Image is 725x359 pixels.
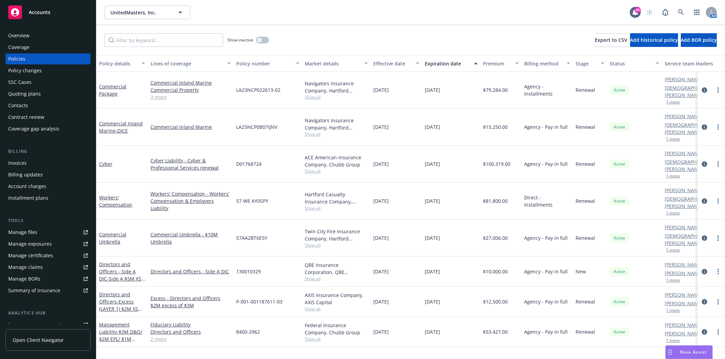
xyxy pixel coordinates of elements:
span: Renewal [576,328,595,335]
span: D01768724 [236,160,262,168]
a: circleInformation [700,268,709,276]
div: QBE Insurance Corporation, QBE Insurance Group [305,261,368,276]
a: Manage files [5,227,90,238]
span: Show all [305,205,368,211]
div: Quoting plans [8,88,41,99]
button: 1 more [666,338,680,343]
span: Active [613,329,626,335]
span: - DICE [116,127,128,134]
span: Manage exposures [5,238,90,249]
span: Show all [305,306,368,312]
button: 1 more [666,278,680,282]
div: Premium [483,60,511,67]
a: [DEMOGRAPHIC_DATA][PERSON_NAME] [665,232,718,247]
a: Contacts [5,100,90,111]
button: Add historical policy [630,33,678,47]
a: Commercial Umbrella - $10M Umbrella [150,231,231,245]
button: Expiration date [422,55,480,72]
button: Export to CSV [595,33,627,47]
a: [PERSON_NAME] [665,224,703,231]
button: 1 more [666,248,680,252]
div: Effective date [373,60,412,67]
a: [PERSON_NAME] [665,150,703,157]
div: Status [610,60,652,67]
span: Renewal [576,123,595,131]
a: Manage certificates [5,250,90,261]
a: Loss summary generator [5,319,90,330]
button: Market details [302,55,371,72]
a: more [714,298,722,306]
span: Show all [305,168,368,174]
div: Manage certificates [8,250,53,261]
span: Active [613,198,626,204]
div: Lines of coverage [150,60,223,67]
span: Direct - Installments [524,194,570,208]
a: Commercial Property [150,86,231,94]
a: [DEMOGRAPHIC_DATA][PERSON_NAME] [665,121,718,136]
div: SSC Cases [8,77,32,88]
div: Invoices [8,158,27,169]
div: Hartford Casualty Insurance Company, Hartford Insurance Group [305,191,368,205]
span: Active [613,235,626,241]
span: Agency - Pay in full [524,234,568,242]
button: Effective date [371,55,422,72]
span: Renewal [576,298,595,305]
span: [DATE] [373,197,389,205]
a: [PERSON_NAME] [665,291,703,298]
span: 57AA2BT6E5Y [236,234,267,242]
a: Commercial Package [99,83,126,97]
a: circleInformation [700,328,709,336]
span: Add historical policy [630,37,678,43]
a: circleInformation [700,86,709,94]
span: - $3M D&O/ $2M EPL/ $1M Fiduciary/Crime [99,329,142,349]
input: Filter by keyword... [105,33,223,47]
div: Manage claims [8,262,43,273]
span: - Side A $5M XS $5M [99,275,145,289]
a: circleInformation [700,234,709,242]
span: Show all [305,276,368,282]
a: Search [674,5,688,19]
a: Cyber [99,161,112,167]
span: Active [613,299,626,305]
div: Market details [305,60,360,67]
a: Invoices [5,158,90,169]
div: Policies [8,53,25,64]
a: [DEMOGRAPHIC_DATA][PERSON_NAME] [665,195,718,210]
button: Nova Assist [665,345,713,359]
span: - Excess (LAYER 1) $2M XS $3M [99,298,142,319]
a: [PERSON_NAME] [665,76,703,83]
a: Commercial Inland Marine [99,120,143,134]
a: [PERSON_NAME] [665,113,703,120]
a: [PERSON_NAME] [665,270,703,277]
button: Policy number [233,55,302,72]
span: $100,319.00 [483,160,510,168]
div: Loss summary generator [8,319,65,330]
a: Policies [5,53,90,64]
span: Renewal [576,234,595,242]
a: Commercial Umbrella [99,231,126,245]
span: Agency - Pay in full [524,268,568,275]
span: Renewal [576,197,595,205]
span: [DATE] [373,123,389,131]
div: Navigators Insurance Company, Hartford Insurance Group [305,80,368,94]
span: [DATE] [373,328,389,335]
a: circleInformation [700,160,709,168]
a: circleInformation [700,197,709,205]
div: Billing [5,148,90,155]
button: Premium [480,55,521,72]
button: UnitedMasters, Inc. [105,5,190,19]
span: Show all [305,336,368,342]
span: Show all [305,242,368,248]
span: Agency - Pay in full [524,298,568,305]
a: Fiduciary Liability [150,321,231,328]
a: Installment plans [5,193,90,203]
a: Billing updates [5,169,90,180]
span: Renewal [576,86,595,94]
a: Coverage [5,42,90,53]
a: Management Liability [99,321,142,349]
span: $10,000.00 [483,268,508,275]
div: Contacts [8,100,28,111]
span: Renewal [576,160,595,168]
span: $12,500.00 [483,298,508,305]
span: [DATE] [425,123,440,131]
